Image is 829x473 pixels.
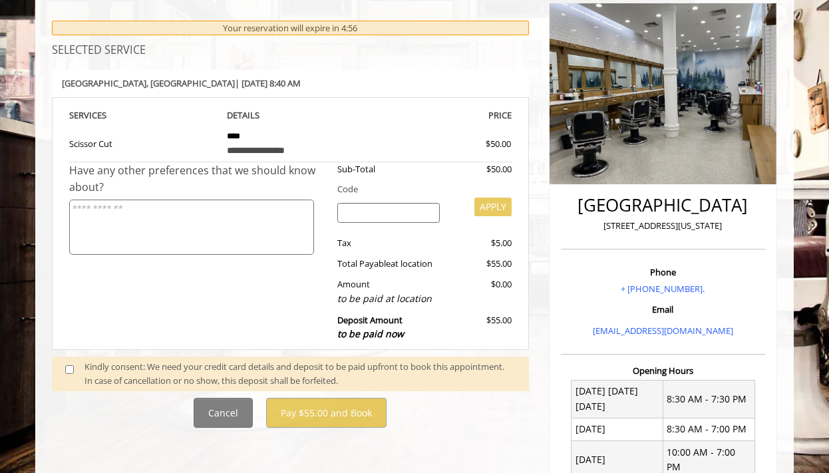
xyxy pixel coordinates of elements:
[69,108,217,123] th: SERVICE
[337,291,440,306] div: to be paid at location
[593,325,733,337] a: [EMAIL_ADDRESS][DOMAIN_NAME]
[663,418,754,440] td: 8:30 AM - 7:00 PM
[474,198,512,216] button: APPLY
[146,77,235,89] span: , [GEOGRAPHIC_DATA]
[194,398,253,428] button: Cancel
[450,162,511,176] div: $50.00
[327,162,450,176] div: Sub-Total
[564,219,762,233] p: [STREET_ADDRESS][US_STATE]
[391,257,432,269] span: at location
[564,267,762,277] h3: Phone
[450,236,511,250] div: $5.00
[102,109,106,121] span: S
[438,137,511,151] div: $50.00
[621,283,705,295] a: + [PHONE_NUMBER].
[327,182,512,196] div: Code
[327,236,450,250] div: Tax
[84,360,516,388] div: Kindly consent: We need your credit card details and deposit to be paid upfront to book this appo...
[52,45,529,57] h3: SELECTED SERVICE
[561,366,765,375] h3: Opening Hours
[663,380,754,418] td: 8:30 AM - 7:30 PM
[364,108,512,123] th: PRICE
[450,257,511,271] div: $55.00
[450,313,511,342] div: $55.00
[572,418,663,440] td: [DATE]
[52,20,529,35] div: Your reservation will expire in 4:56
[327,257,450,271] div: Total Payable
[62,77,301,89] b: [GEOGRAPHIC_DATA] | [DATE] 8:40 AM
[337,314,404,341] b: Deposit Amount
[69,123,217,162] td: Scissor Cut
[266,398,387,428] button: Pay $55.00 and Book
[564,305,762,314] h3: Email
[572,380,663,418] td: [DATE] [DATE] [DATE]
[327,277,450,306] div: Amount
[450,277,511,306] div: $0.00
[337,327,404,340] span: to be paid now
[69,162,327,196] div: Have any other preferences that we should know about?
[564,196,762,215] h2: [GEOGRAPHIC_DATA]
[217,108,365,123] th: DETAILS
